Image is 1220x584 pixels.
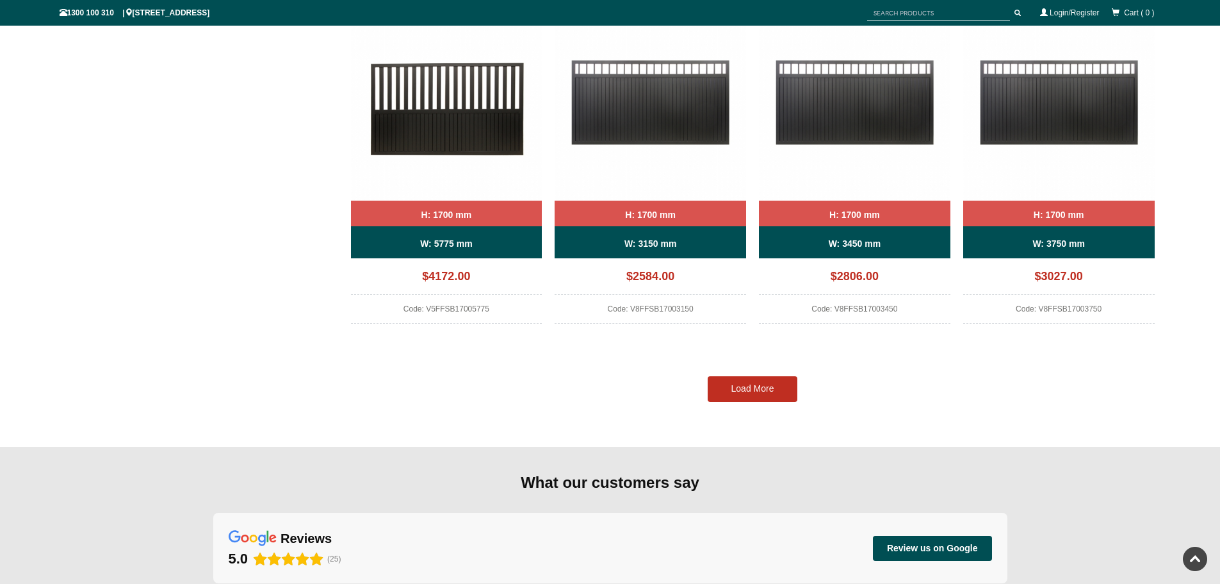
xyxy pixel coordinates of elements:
b: W: 5775 mm [420,238,472,249]
a: V5FFSB - Flat Top (Partial Privacy approx.50%) - Single Aluminium Driveway Gate - Single Sliding ... [351,9,542,324]
b: W: 3750 mm [1032,238,1084,249]
b: H: 1700 mm [1034,210,1084,220]
div: Code: V8FFSB17003750 [963,301,1155,324]
a: Login/Register [1050,8,1099,17]
div: $3027.00 [963,265,1155,295]
div: 5.0 [229,550,248,568]
b: H: 1700 mm [829,210,880,220]
span: (25) [327,555,341,563]
b: W: 3450 mm [829,238,881,249]
b: H: 1700 mm [625,210,676,220]
div: Rating: 5.0 out of 5 [229,550,324,568]
div: What our customers say [213,472,1007,493]
span: Cart ( 0 ) [1124,8,1154,17]
div: $4172.00 [351,265,542,295]
a: V8FFSB - Flat Top (Partial Privacy approx.85%) - Single Aluminium Driveway Gate - Single Sliding ... [759,9,950,324]
img: V8FFSB - Flat Top (Partial Privacy approx.85%) - Single Aluminium Driveway Gate - Single Sliding ... [963,9,1155,201]
a: Load More [708,376,797,402]
iframe: LiveChat chat widget [964,241,1220,539]
div: Code: V8FFSB17003450 [759,301,950,324]
img: V8FFSB - Flat Top (Partial Privacy approx.85%) - Single Aluminium Driveway Gate - Single Sliding ... [555,9,746,201]
span: 1300 100 310 | [STREET_ADDRESS] [60,8,210,17]
img: V8FFSB - Flat Top (Partial Privacy approx.85%) - Single Aluminium Driveway Gate - Single Sliding ... [759,9,950,201]
a: V8FFSB - Flat Top (Partial Privacy approx.85%) - Single Aluminium Driveway Gate - Single Sliding ... [963,9,1155,324]
b: H: 1700 mm [421,210,472,220]
b: W: 3150 mm [624,238,676,249]
input: SEARCH PRODUCTS [867,5,1010,21]
a: V8FFSB - Flat Top (Partial Privacy approx.85%) - Single Aluminium Driveway Gate - Single Sliding ... [555,9,746,324]
div: Code: V5FFSB17005775 [351,301,542,324]
div: Code: V8FFSB17003150 [555,301,746,324]
div: reviews [281,530,332,547]
div: $2806.00 [759,265,950,295]
button: Review us on Google [873,536,992,560]
div: $2584.00 [555,265,746,295]
img: V5FFSB - Flat Top (Partial Privacy approx.50%) - Single Aluminium Driveway Gate - Single Sliding ... [351,9,542,201]
span: Review us on Google [887,542,978,554]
